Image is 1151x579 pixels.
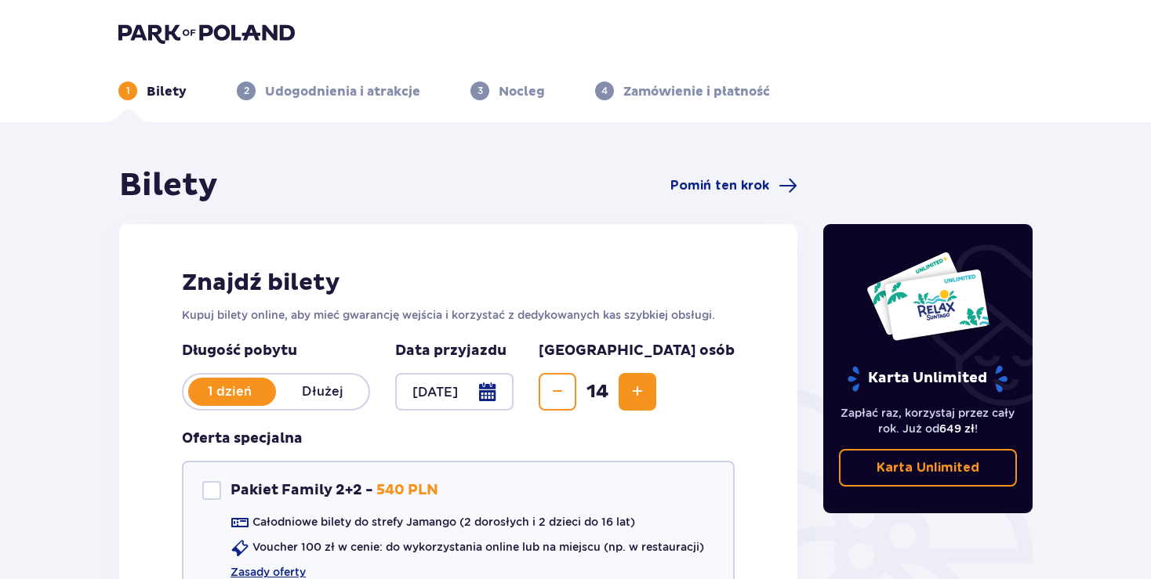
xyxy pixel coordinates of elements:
p: Voucher 100 zł w cenie: do wykorzystania online lub na miejscu (np. w restauracji) [252,539,704,555]
img: Dwie karty całoroczne do Suntago z napisem 'UNLIMITED RELAX', na białym tle z tropikalnymi liśćmi... [866,251,990,342]
p: 2 [244,84,249,98]
p: Kupuj bilety online, aby mieć gwarancję wejścia i korzystać z dedykowanych kas szybkiej obsługi. [182,307,735,323]
h3: Oferta specjalna [182,429,303,448]
p: Karta Unlimited [846,365,1009,393]
a: Pomiń ten krok [670,176,797,195]
p: Zapłać raz, korzystaj przez cały rok. Już od ! [839,405,1018,436]
p: Data przyjazdu [395,342,507,360]
img: Park of Poland logo [118,22,295,44]
p: 540 PLN [376,481,438,500]
p: [GEOGRAPHIC_DATA] osób [539,342,735,360]
span: 14 [579,380,615,403]
p: 1 dzień [183,383,276,400]
p: Dłużej [276,383,369,400]
h1: Bilety [119,166,218,205]
p: Karta Unlimited [877,459,979,476]
p: Nocleg [499,83,545,100]
p: Pakiet Family 2+2 - [231,481,373,500]
p: Długość pobytu [182,342,370,360]
p: Udogodnienia i atrakcje [265,83,420,100]
span: 649 zł [939,422,975,435]
div: 4Zamówienie i płatność [595,81,770,100]
span: Pomiń ten krok [670,177,769,194]
a: Karta Unlimited [839,449,1018,487]
p: Bilety [147,83,187,100]
p: 3 [477,84,483,98]
div: 3Nocleg [470,81,545,100]
p: Zamówienie i płatność [623,83,770,100]
p: Całodniowe bilety do strefy Jamango (2 dorosłych i 2 dzieci do 16 lat) [252,514,635,530]
h2: Znajdź bilety [182,268,735,298]
button: Zwiększ [619,373,656,411]
button: Zmniejsz [539,373,576,411]
p: 1 [126,84,130,98]
div: 1Bilety [118,81,187,100]
p: 4 [601,84,608,98]
div: 2Udogodnienia i atrakcje [237,81,420,100]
